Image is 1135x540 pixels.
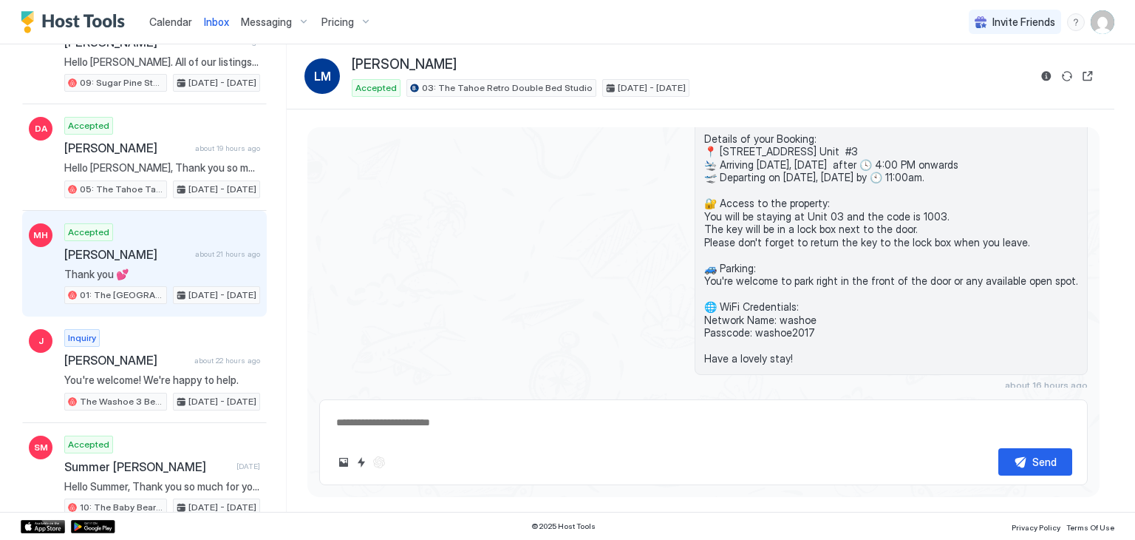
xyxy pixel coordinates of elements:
span: [PERSON_NAME] [352,56,457,73]
span: 05: The Tahoe Tamarack Pet Friendly Studio [80,183,163,196]
span: J [38,334,44,348]
span: Calendar [149,16,192,28]
div: User profile [1091,10,1114,34]
span: about 22 hours ago [194,356,260,365]
div: menu [1067,13,1085,31]
span: 03: The Tahoe Retro Double Bed Studio [422,81,593,95]
span: [PERSON_NAME] [64,141,189,155]
span: 01: The [GEOGRAPHIC_DATA] at The [GEOGRAPHIC_DATA] [80,288,163,302]
span: [PERSON_NAME] [64,353,188,368]
span: Accepted [355,81,397,95]
a: Google Play Store [71,520,115,533]
a: Host Tools Logo [21,11,132,33]
a: Inbox [204,14,229,30]
span: [DATE] - [DATE] [188,501,256,514]
span: You're welcome! We're happy to help. [64,374,260,387]
span: [DATE] - [DATE] [618,81,686,95]
span: MH [33,229,48,242]
span: Inquiry [68,331,96,345]
span: DA [35,122,47,135]
span: [DATE] - [DATE] [188,395,256,408]
span: Invite Friends [992,16,1055,29]
button: Upload image [335,453,352,471]
span: [DATE] [236,462,260,471]
a: Terms Of Use [1066,519,1114,534]
span: Thank you 💕 [64,268,260,281]
span: [DATE] - [DATE] [188,183,256,196]
span: Terms Of Use [1066,523,1114,532]
span: Inbox [204,16,229,28]
button: Open reservation [1079,67,1097,85]
div: Send [1032,454,1057,470]
span: Accepted [68,226,109,239]
span: © 2025 Host Tools [531,522,596,531]
span: Summer [PERSON_NAME] [64,459,231,474]
span: The Washoe 3 Bedroom Family Unit [80,395,163,408]
span: 10: The Baby Bear Pet Friendly Studio [80,501,163,514]
span: LM [314,67,331,85]
a: Privacy Policy [1012,519,1060,534]
span: about 16 hours ago [1005,379,1088,391]
a: Calendar [149,14,192,30]
span: Hi [PERSON_NAME], thanks for booking your stay with us! Details of your Booking: 📍 [STREET_ADDRES... [704,107,1078,365]
span: Hello Summer, Thank you so much for your booking! We'll send the check-in instructions [DATE][DAT... [64,480,260,493]
button: Sync reservation [1058,67,1076,85]
span: Hello [PERSON_NAME], Thank you so much for your booking! We'll send the check-in instructions [DA... [64,161,260,175]
span: SM [34,441,48,454]
span: about 21 hours ago [195,249,260,259]
span: [DATE] - [DATE] [188,76,256,90]
button: Send [998,448,1072,476]
span: [DATE] - [DATE] [188,288,256,302]
span: Hello [PERSON_NAME]. All of our listings are pet-friendly, so unfortunately, we don't have non-pe... [64,55,260,69]
span: 09: Sugar Pine Studio at [GEOGRAPHIC_DATA] [80,76,163,90]
span: Privacy Policy [1012,523,1060,532]
span: Accepted [68,119,109,132]
span: Messaging [241,16,292,29]
span: Accepted [68,438,109,451]
button: Quick reply [352,453,370,471]
span: Pricing [321,16,354,29]
span: about 19 hours ago [195,144,260,153]
a: App Store [21,520,65,533]
button: Reservation information [1037,67,1055,85]
span: [PERSON_NAME] [64,247,189,262]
